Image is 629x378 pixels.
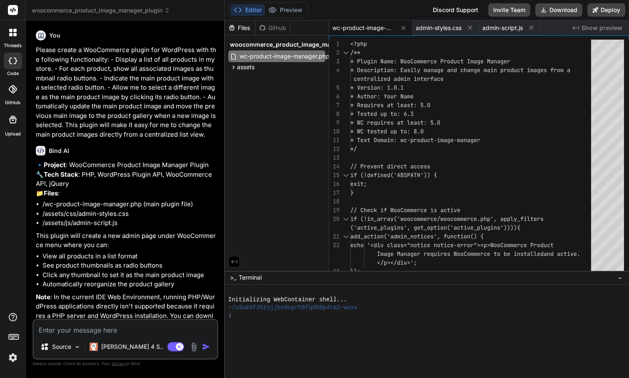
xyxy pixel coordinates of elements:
[239,273,262,282] span: Terminal
[340,232,351,241] div: Click to collapse the range.
[329,118,339,127] div: 9
[329,188,339,197] div: 17
[101,343,163,351] p: [PERSON_NAME] 4 S..
[49,31,60,40] h6: You
[42,280,217,289] li: Automatically reorganize the product gallery
[329,57,339,66] div: 3
[329,206,339,215] div: 19
[329,48,339,57] div: 2
[228,312,232,320] span: ❯
[340,171,351,180] div: Click to collapse the range.
[42,209,217,219] li: /assets/css/admin-styles.css
[350,58,510,65] span: * Plugin Name: WooCommerce Product Image Manager
[36,293,50,301] strong: Note
[350,233,484,240] span: add_action('admin_notices', function() {
[350,171,437,179] span: if (!defined('ABSPATH')) {
[350,268,360,275] span: });
[616,271,624,284] button: −
[350,128,424,135] span: * WC tested up to: 8.0
[42,270,217,280] li: Click any thumbnail to set it as the main product image
[42,200,217,209] li: /wc-product-image-manager.php (main plugin file)
[488,3,530,17] button: Invite Team
[42,261,217,270] li: See product thumbnails as radio buttons
[44,170,78,178] strong: Tech Stack
[329,110,339,118] div: 8
[237,63,255,71] span: assets
[52,343,71,351] p: Source
[329,127,339,136] div: 10
[36,45,217,139] p: Please create a WooCommerce plugin for WordPress with the following functionality: - Display a li...
[4,42,22,49] label: threads
[350,93,414,100] span: * Author: Your Name
[230,273,236,282] span: >_
[350,241,490,249] span: echo '<div class="notice notice-error"><p>
[350,180,367,188] span: exit;
[340,48,351,57] div: Click to collapse the range.
[350,66,514,74] span: * Description: Easily manage and change main prod
[350,84,404,91] span: * Version: 1.0.1
[618,273,622,282] span: −
[350,163,430,170] span: // Prevent direct access
[329,241,339,250] div: 22
[265,4,306,16] button: Preview
[230,4,265,16] button: Editor
[32,360,218,368] p: Always double-check its answers. Your in Bind
[90,343,98,351] img: Claude 4 Sonnet
[377,259,417,266] span: </p></div>';
[416,24,462,32] span: admin-styles.css
[350,119,440,126] span: * WC requires at least: 5.0
[350,40,367,48] span: <?php
[329,153,339,162] div: 13
[514,66,570,74] span: uct images from a
[332,24,395,32] span: wc-product-image-manager.php
[36,160,217,198] p: 🔹 : WooCommerce Product Image Manager Plugin 🔧 : PHP, WordPress Plugin API, WooCommerce API, jQue...
[6,350,20,365] img: settings
[490,241,554,249] span: WooCommerce Product
[535,3,582,17] button: Download
[239,51,330,61] span: wc-product-image-manager.php
[36,293,217,349] p: : In the current IDE Web Environment, running PHP/WordPress applications directly isn't supported...
[350,110,414,118] span: * Tested up to: 6.3
[517,215,544,223] span: _filters
[340,215,351,223] div: Click to collapse the range.
[256,24,290,32] div: Github
[329,145,339,153] div: 12
[350,101,430,109] span: * Requires at least: 5.0
[377,250,544,258] span: Image Manager requires WooCommerce to be installed
[44,161,66,169] strong: Project
[42,218,217,228] li: /assets/js/admin-script.js
[428,3,483,17] div: Discord Support
[329,136,339,145] div: 11
[350,189,354,196] span: }
[74,343,81,350] img: Pick Models
[544,250,580,258] span: and active.
[7,70,19,77] label: code
[225,24,255,32] div: Files
[329,267,339,276] div: 23
[482,24,523,32] span: admin-script.js
[230,40,369,49] span: woocommerce_product_image_manager_plugin
[189,342,199,352] img: attachment
[42,252,217,261] li: View all products in a list format
[350,206,460,214] span: // Check if WooCommerce is active
[350,215,517,223] span: if (!in_array('woocommerce/woocommerce.php', apply
[36,231,217,250] p: This plugin will create a new admin page under WooCommerce menu where you can:
[354,75,444,83] span: centralized admin interface
[49,147,69,155] h6: Bind AI
[32,6,170,15] span: woocommerce_product_image_manager_plugin
[329,232,339,241] div: 21
[228,304,358,312] span: ~/u3uk0f35zsjjbn9cprh6fq9h0p4tm2-wnxx
[329,215,339,223] div: 20
[329,171,339,180] div: 15
[329,83,339,92] div: 5
[112,361,127,366] span: privacy
[202,343,210,351] img: icon
[329,40,339,48] div: 1
[228,296,347,304] span: Initializing WebContainer shell...
[329,162,339,171] div: 14
[5,99,20,106] label: GitHub
[329,180,339,188] div: 16
[587,3,625,17] button: Deploy
[5,130,21,138] label: Upload
[329,197,339,206] div: 18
